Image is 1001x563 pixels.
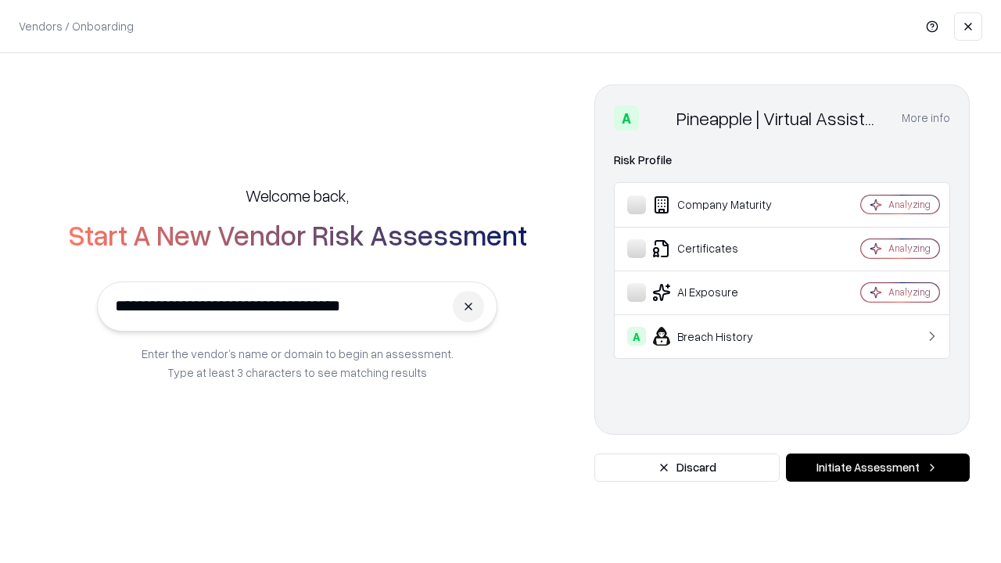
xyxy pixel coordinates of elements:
[142,344,454,382] p: Enter the vendor’s name or domain to begin an assessment. Type at least 3 characters to see match...
[645,106,670,131] img: Pineapple | Virtual Assistant Agency
[19,18,134,34] p: Vendors / Onboarding
[627,327,646,346] div: A
[68,219,527,250] h2: Start A New Vendor Risk Assessment
[627,327,814,346] div: Breach History
[594,454,780,482] button: Discard
[627,195,814,214] div: Company Maturity
[902,104,950,132] button: More info
[888,242,931,255] div: Analyzing
[627,283,814,302] div: AI Exposure
[614,106,639,131] div: A
[246,185,349,206] h5: Welcome back,
[888,198,931,211] div: Analyzing
[888,285,931,299] div: Analyzing
[786,454,970,482] button: Initiate Assessment
[614,151,950,170] div: Risk Profile
[627,239,814,258] div: Certificates
[676,106,883,131] div: Pineapple | Virtual Assistant Agency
